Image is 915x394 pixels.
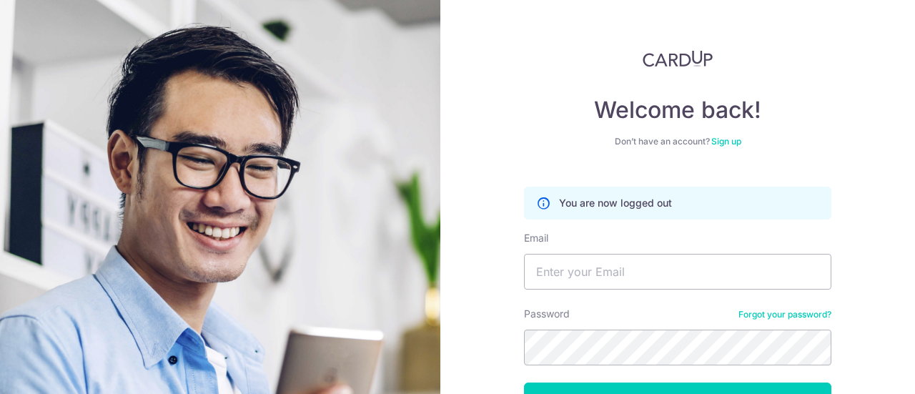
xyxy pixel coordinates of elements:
[524,96,831,124] h4: Welcome back!
[524,136,831,147] div: Don’t have an account?
[524,307,570,321] label: Password
[643,50,713,67] img: CardUp Logo
[524,231,548,245] label: Email
[559,196,672,210] p: You are now logged out
[711,136,741,147] a: Sign up
[524,254,831,290] input: Enter your Email
[738,309,831,320] a: Forgot your password?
